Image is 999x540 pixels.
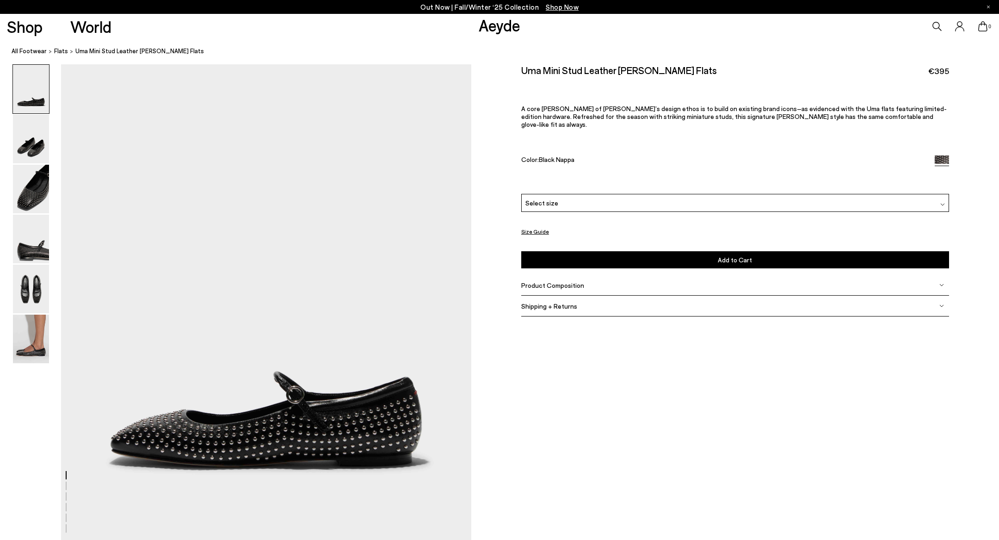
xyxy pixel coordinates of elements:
span: 0 [987,24,992,29]
p: Out Now | Fall/Winter ‘25 Collection [420,1,579,13]
span: Black Nappa [539,155,574,163]
a: All Footwear [12,46,47,56]
span: Uma Mini Stud Leather [PERSON_NAME] Flats [75,46,204,56]
span: Add to Cart [718,256,752,264]
button: Size Guide [521,226,549,237]
img: Uma Mini Stud Leather Mary-Jane Flats - Image 5 [13,265,49,313]
span: Select size [525,198,558,208]
span: A core [PERSON_NAME] of [PERSON_NAME]’s design ethos is to build on existing brand icons–as evide... [521,105,947,128]
h2: Uma Mini Stud Leather [PERSON_NAME] Flats [521,64,717,76]
img: Uma Mini Stud Leather Mary-Jane Flats - Image 6 [13,315,49,363]
button: Add to Cart [521,251,949,268]
span: Navigate to /collections/new-in [546,3,579,11]
a: Shop [7,19,43,35]
span: €395 [928,65,949,77]
img: Uma Mini Stud Leather Mary-Jane Flats - Image 1 [13,65,49,113]
a: Aeyde [479,15,520,35]
img: svg%3E [939,283,944,287]
span: flats [54,47,68,55]
img: Uma Mini Stud Leather Mary-Jane Flats - Image 2 [13,115,49,163]
img: svg%3E [940,202,945,207]
span: Product Composition [521,281,584,289]
a: 0 [978,21,987,31]
span: Shipping + Returns [521,302,577,310]
a: World [70,19,111,35]
nav: breadcrumb [12,39,999,64]
img: Uma Mini Stud Leather Mary-Jane Flats - Image 3 [13,165,49,213]
div: Color: [521,155,921,166]
img: Uma Mini Stud Leather Mary-Jane Flats - Image 4 [13,215,49,263]
img: svg%3E [939,304,944,308]
a: flats [54,46,68,56]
